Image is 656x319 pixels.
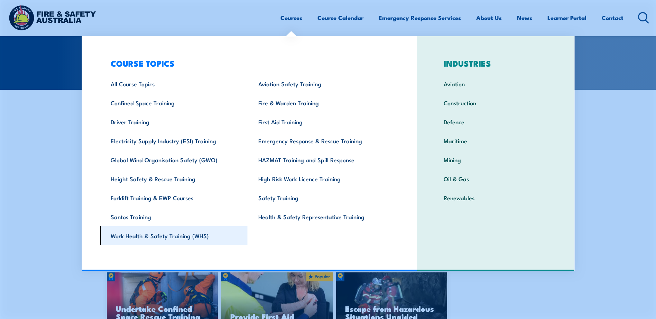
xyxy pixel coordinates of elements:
[433,58,558,68] h3: INDUSTRIES
[379,9,461,27] a: Emergency Response Services
[433,131,558,150] a: Maritime
[433,74,558,93] a: Aviation
[248,112,395,131] a: First Aid Training
[547,9,586,27] a: Learner Portal
[517,9,532,27] a: News
[100,226,248,245] a: Work Health & Safety Training (WHS)
[476,9,502,27] a: About Us
[248,169,395,188] a: High Risk Work Licence Training
[100,207,248,226] a: Santos Training
[100,74,248,93] a: All Course Topics
[602,9,623,27] a: Contact
[433,112,558,131] a: Defence
[433,169,558,188] a: Oil & Gas
[433,150,558,169] a: Mining
[280,9,302,27] a: Courses
[100,131,248,150] a: Electricity Supply Industry (ESI) Training
[248,207,395,226] a: Health & Safety Representative Training
[248,74,395,93] a: Aviation Safety Training
[248,93,395,112] a: Fire & Warden Training
[248,131,395,150] a: Emergency Response & Rescue Training
[433,188,558,207] a: Renewables
[100,150,248,169] a: Global Wind Organisation Safety (GWO)
[248,150,395,169] a: HAZMAT Training and Spill Response
[100,58,395,68] h3: COURSE TOPICS
[317,9,363,27] a: Course Calendar
[100,93,248,112] a: Confined Space Training
[100,188,248,207] a: Forklift Training & EWP Courses
[248,188,395,207] a: Safety Training
[100,112,248,131] a: Driver Training
[433,93,558,112] a: Construction
[100,169,248,188] a: Height Safety & Rescue Training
